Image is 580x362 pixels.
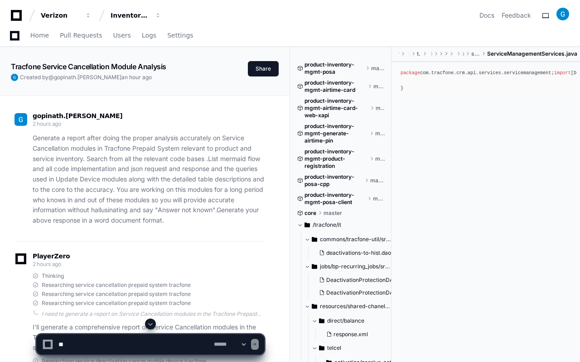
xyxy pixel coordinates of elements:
[471,50,480,57] span: servicemanagement
[11,62,166,71] app-text-character-animate: Tracfone Service Cancellation Module Analysis
[248,61,279,76] button: Share
[297,218,385,232] button: /tracfone/it
[312,261,317,272] svg: Directory
[20,74,152,81] span: Created by
[30,25,49,46] a: Home
[113,25,131,46] a: Users
[304,232,392,247] button: commons/tracfone-util/src/main/resources/jobs/code
[312,301,317,312] svg: Directory
[502,11,531,20] button: Feedback
[142,33,156,38] span: Logs
[320,303,392,310] span: resources/shared-chanel-blocks/src/main/resources/web/chanel/blocks
[370,177,385,184] span: master
[42,291,191,298] span: Researching service cancellation prepaid system tracfone
[326,276,409,284] span: DeactivationProtectionDAO.java
[304,173,363,188] span: product-inventory-posa-cpp
[373,83,385,90] span: master
[111,11,150,20] div: Inventory Management
[326,249,391,257] span: deactivations-to-hist.dao
[304,299,392,314] button: resources/shared-chanel-blocks/src/main/resources/web/chanel/blocks
[30,33,49,38] span: Home
[375,130,385,137] span: master
[376,105,385,112] span: master
[304,79,366,94] span: product-inventory-mgmt-airtime-card
[319,315,324,326] svg: Directory
[304,148,368,170] span: product-inventory-mgmt-product-registration
[42,281,191,289] span: Researching service cancellation prepaid system tracfone
[33,253,70,259] span: PlayerZero
[315,247,391,259] button: deactivations-to-hist.dao
[14,113,27,126] img: ACg8ocLgD4B0PbMnFCRezSs6CxZErLn06tF4Svvl2GU3TFAxQEAh9w=s96-c
[324,210,342,217] span: master
[33,112,122,119] span: gopinath.[PERSON_NAME]
[304,210,316,217] span: core
[11,74,18,81] img: ACg8ocLgD4B0PbMnFCRezSs6CxZErLn06tF4Svvl2GU3TFAxQEAh9w=s96-c
[304,123,368,144] span: product-inventory-mgmt-generate-airtime-pin
[304,61,364,76] span: product-inventory-mgmt-posa
[41,11,80,20] div: Verizon
[42,272,64,280] span: Thinking
[401,69,571,92] div: com.tracfone.crm.api.services.servicemanagement; [DOMAIN_NAME]; com.tracfone.b2b.servicemanagemen...
[142,25,156,46] a: Logs
[33,261,61,267] span: 2 hours ago
[167,33,193,38] span: Settings
[304,259,392,274] button: jobs/bp-recurring_jobs/src/main/java/com/tracfone/jobs/dao
[54,74,121,81] span: gopinath.[PERSON_NAME]
[554,70,571,76] span: import
[417,50,421,57] span: tracfone-crm
[113,33,131,38] span: Users
[121,74,152,81] span: an hour ago
[304,219,310,230] svg: Directory
[60,33,102,38] span: Pull Requests
[313,221,341,229] span: /tracfone/it
[556,8,569,20] img: ACg8ocLgD4B0PbMnFCRezSs6CxZErLn06tF4Svvl2GU3TFAxQEAh9w=s96-c
[320,263,392,270] span: jobs/bp-recurring_jobs/src/main/java/com/tracfone/jobs/dao
[326,289,420,296] span: DeactivationProtectionDAOImpl.java
[33,120,61,127] span: 2 hours ago
[304,97,368,119] span: product-inventory-mgmt-airtime-card-web-xapi
[373,195,385,202] span: master
[33,133,264,226] p: Generate a report after doing the proper analysis accurately on Service Cancellation modules in T...
[447,50,448,57] span: tracfone
[315,286,394,299] button: DeactivationProtectionDAOImpl.java
[42,300,191,307] span: Researching service cancellation prepaid system tracfone
[375,155,385,162] span: master
[487,50,577,57] span: ServiceManagementServices.java
[320,236,392,243] span: commons/tracfone-util/src/main/resources/jobs/code
[327,317,364,324] span: direct/balance
[371,65,385,72] span: master
[48,74,54,81] span: @
[312,234,317,245] svg: Directory
[315,274,394,286] button: DeactivationProtectionDAO.java
[37,7,95,24] button: Verizon
[312,314,399,328] button: direct/balance
[107,7,165,24] button: Inventory Management
[479,11,494,20] a: Docs
[167,25,193,46] a: Settings
[42,310,264,318] div: I need to generate a report on Service Cancellation modules in the Tracfone Prepaid System, focus...
[551,332,575,357] iframe: Open customer support
[401,70,420,76] span: package
[60,25,102,46] a: Pull Requests
[304,191,366,206] span: product-inventory-mgmt-posa-client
